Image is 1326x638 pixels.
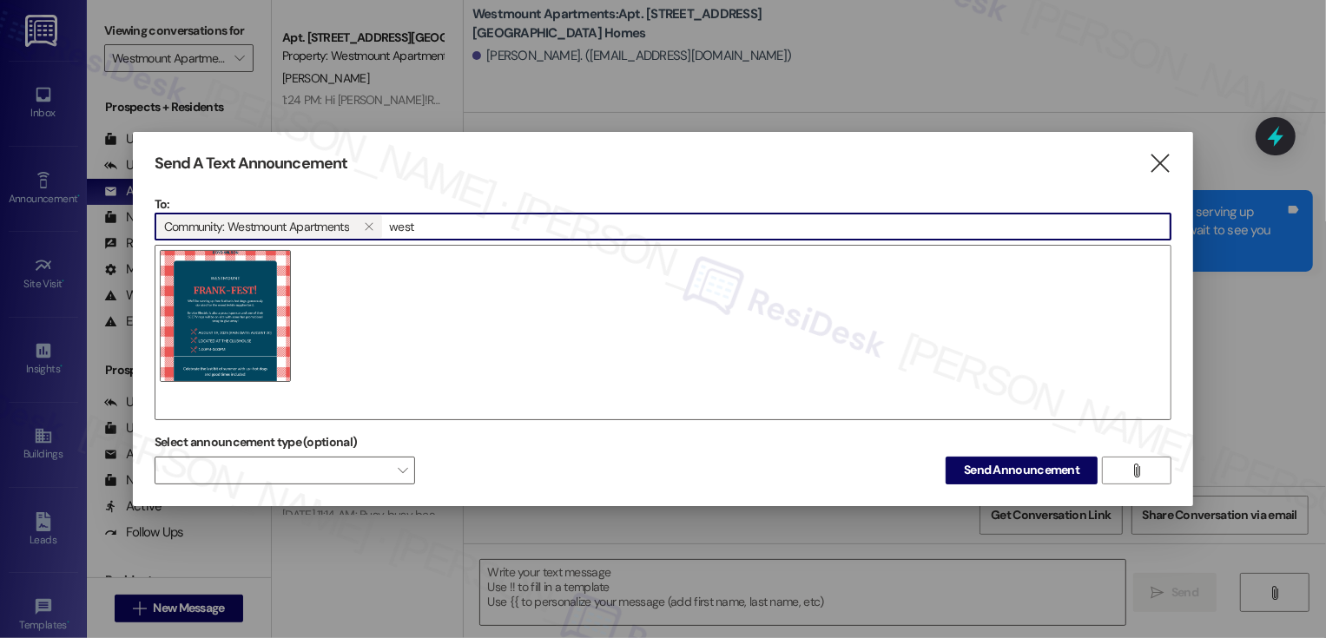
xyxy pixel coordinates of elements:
[155,154,347,174] h3: Send A Text Announcement
[155,195,1172,213] p: To:
[1131,464,1144,477] i: 
[946,457,1098,484] button: Send Announcement
[1149,155,1172,173] i: 
[356,215,382,238] button: Community: Westmount Apartments
[160,250,292,382] img: vxod0iqo3phejcltb6g4.png
[964,461,1079,479] span: Send Announcement
[164,215,349,238] span: Community: Westmount Apartments
[384,214,1171,240] input: Type to select the units, buildings, or communities you want to message. (e.g. 'Unit 1A', 'Buildi...
[364,220,373,233] i: 
[155,429,358,456] label: Select announcement type (optional)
